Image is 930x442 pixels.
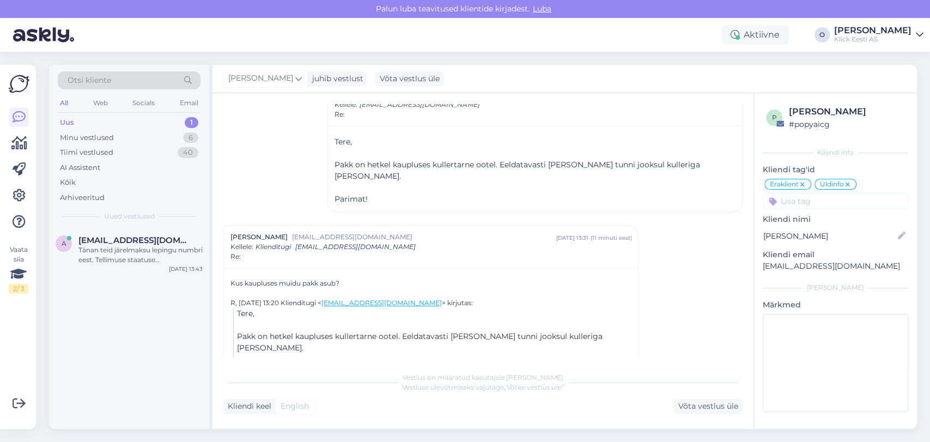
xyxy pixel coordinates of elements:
div: Email [178,96,200,110]
span: p [772,113,777,122]
div: All [58,96,70,110]
div: 1 [185,117,198,128]
div: [PERSON_NAME] [763,283,908,293]
span: Pakk on hetkel kaupluses kullertarne ootel. Eeldatavasti [PERSON_NAME] tunni jooksul kulleriga [P... [335,160,700,181]
a: [PERSON_NAME]Klick Eesti AS [834,26,923,44]
span: [PERSON_NAME] [230,232,288,242]
span: Vestlus on määratud kasutajale [PERSON_NAME] [403,373,563,382]
span: Luba [530,4,555,14]
div: Kus kaupluses muidu pakk asub? [230,278,631,288]
span: Eraklient [770,181,799,187]
div: Web [91,96,110,110]
div: [DATE] 13:31 [556,234,588,242]
span: [EMAIL_ADDRESS][DOMAIN_NAME] [292,232,556,242]
div: Tiimi vestlused [60,147,113,158]
div: Kõik [60,177,76,188]
span: Tere, [335,137,352,147]
div: AI Assistent [60,162,100,173]
div: Klick Eesti AS [834,35,911,44]
div: # popyaicg [789,118,905,130]
span: Uued vestlused [104,211,155,221]
span: Re: [335,110,345,119]
span: Vestluse ülevõtmiseks vajutage [402,383,564,391]
span: [EMAIL_ADDRESS][DOMAIN_NAME] [295,243,416,251]
div: [DATE] 13:43 [169,265,203,273]
div: Tänan teid järelmaksu lepingu numbri eest. Tellimuse staatuse täpsustamiseks vajan tellimuse numb... [78,245,203,265]
input: Lisa nimi [763,230,896,242]
span: [PERSON_NAME] [228,72,293,84]
div: ( 11 minuti eest ) [590,234,631,242]
div: Kliendi keel [223,401,271,412]
p: Kliendi tag'id [763,164,908,175]
div: 6 [183,132,198,143]
span: Kellele : [230,243,253,251]
span: English [281,401,309,412]
p: Märkmed [763,299,908,311]
div: Võta vestlus üle [375,71,444,86]
span: Parimat! [335,194,368,204]
span: Pakk on hetkel kaupluses kullertarne ootel. Eeldatavasti [PERSON_NAME] tunni jooksul kulleriga [P... [237,331,603,353]
div: Aktiivne [722,25,788,45]
div: Minu vestlused [60,132,114,143]
div: Uus [60,117,74,128]
div: Socials [130,96,157,110]
span: Tere, [237,308,254,318]
div: O [814,27,830,43]
div: 2 / 3 [9,284,28,294]
img: Askly Logo [9,74,29,94]
span: Re: [230,252,241,262]
span: andrestam9@gmail.com [78,235,192,245]
p: [EMAIL_ADDRESS][DOMAIN_NAME] [763,261,908,272]
div: Kliendi info [763,148,908,158]
span: Otsi kliente [68,75,111,86]
div: Arhiveeritud [60,192,105,203]
div: juhib vestlust [308,73,363,84]
span: Klienditugi [256,243,291,251]
i: „Võtke vestlus üle” [504,383,564,391]
span: a [62,239,66,247]
a: [EMAIL_ADDRESS][DOMAIN_NAME] [321,299,442,307]
div: Vaata siia [9,245,28,294]
div: Võta vestlus üle [674,399,743,414]
div: [PERSON_NAME] [834,26,911,35]
div: [PERSON_NAME] [789,105,905,118]
div: R, [DATE] 13:20 Klienditugi < > kirjutas: [230,298,631,308]
p: Kliendi nimi [763,214,908,225]
div: 40 [178,147,198,158]
span: Üldinfo [820,181,844,187]
span: [EMAIL_ADDRESS][DOMAIN_NAME] [360,100,480,108]
span: Kellele : [335,100,357,108]
p: Kliendi email [763,249,908,261]
input: Lisa tag [763,193,908,209]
